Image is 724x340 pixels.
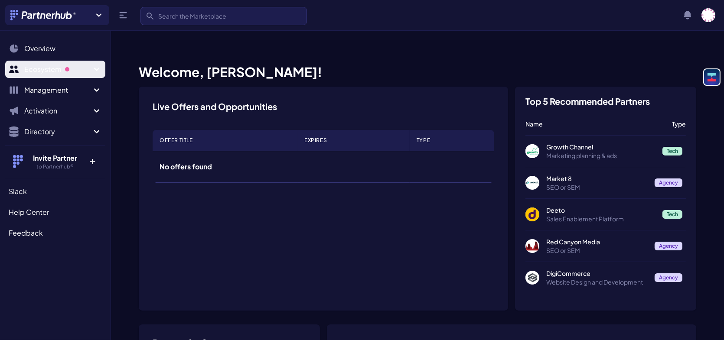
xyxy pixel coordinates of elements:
p: Sales Enablement Platform [546,214,656,223]
span: Ecosystem [24,64,91,74]
span: Directory [24,126,91,137]
img: Growth Channel [525,144,539,158]
a: DigiCommerce DigiCommerce Website Design and Development Agency [525,269,686,286]
p: Website Design and Development [546,278,648,286]
a: Growth Channel Growth Channel Marketing planning & ads Tech [525,142,686,160]
p: SEO or SEM [546,183,648,191]
th: Expires [297,130,410,151]
a: Help Center [5,204,105,221]
img: Market 8 [525,176,539,190]
span: Slack [9,186,27,197]
a: Slack [5,183,105,200]
img: Red Canyon Media [525,239,539,253]
img: DigiCommerce [525,271,539,285]
button: Ecosystem [5,61,105,78]
th: Offer Title [153,130,297,151]
img: Deeto [525,207,539,221]
span: Overview [24,43,55,54]
span: Activation [24,106,91,116]
a: Red Canyon Media Red Canyon Media SEO or SEM Agency [525,237,686,255]
a: Market 8 Market 8 SEO or SEM Agency [525,174,686,191]
p: Market 8 [546,174,648,183]
th: Type [410,130,494,151]
img: Partnerhub® Logo [10,10,77,20]
img: tab_domain_overview_orange.svg [23,50,30,57]
p: Marketing planning & ads [546,151,656,160]
a: Deeto Deeto Sales Enablement Platform Tech [525,206,686,223]
div: Keywords by Traffic [96,51,146,57]
span: Tech [662,147,682,155]
span: Tech [662,210,682,219]
img: logo_orange.svg [14,14,21,21]
h4: Invite Partner [27,153,83,163]
div: Domain: [DOMAIN_NAME] [23,23,95,29]
span: Management [24,85,91,95]
img: tab_keywords_by_traffic_grey.svg [86,50,93,57]
div: v 4.0.25 [24,14,42,21]
button: Management [5,81,105,99]
button: Directory [5,123,105,140]
p: + [83,153,102,167]
span: Agency [655,178,682,187]
img: user photo [701,8,715,22]
span: Agency [655,273,682,282]
input: Search the Marketplace [140,7,307,25]
button: Activation [5,102,105,120]
p: Type [672,120,686,128]
span: Help Center [9,207,49,217]
h3: Top 5 Recommended Partners [525,97,650,106]
span: Welcome, [PERSON_NAME]! [139,64,322,80]
p: Growth Channel [546,142,656,151]
span: Agency [655,242,682,250]
p: Name [525,120,665,128]
h5: to Partnerhub® [27,163,83,170]
td: No offers found [153,151,494,183]
p: Deeto [546,206,656,214]
img: website_grey.svg [14,23,21,29]
h3: Live Offers and Opportunities [153,100,277,113]
p: Red Canyon Media [546,237,648,246]
p: SEO or SEM [546,246,648,255]
a: Overview [5,40,105,57]
a: Feedback [5,224,105,242]
button: Invite Partner to Partnerhub® + [5,146,105,177]
span: Feedback [9,228,43,238]
div: Domain Overview [33,51,78,57]
p: DigiCommerce [546,269,648,278]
